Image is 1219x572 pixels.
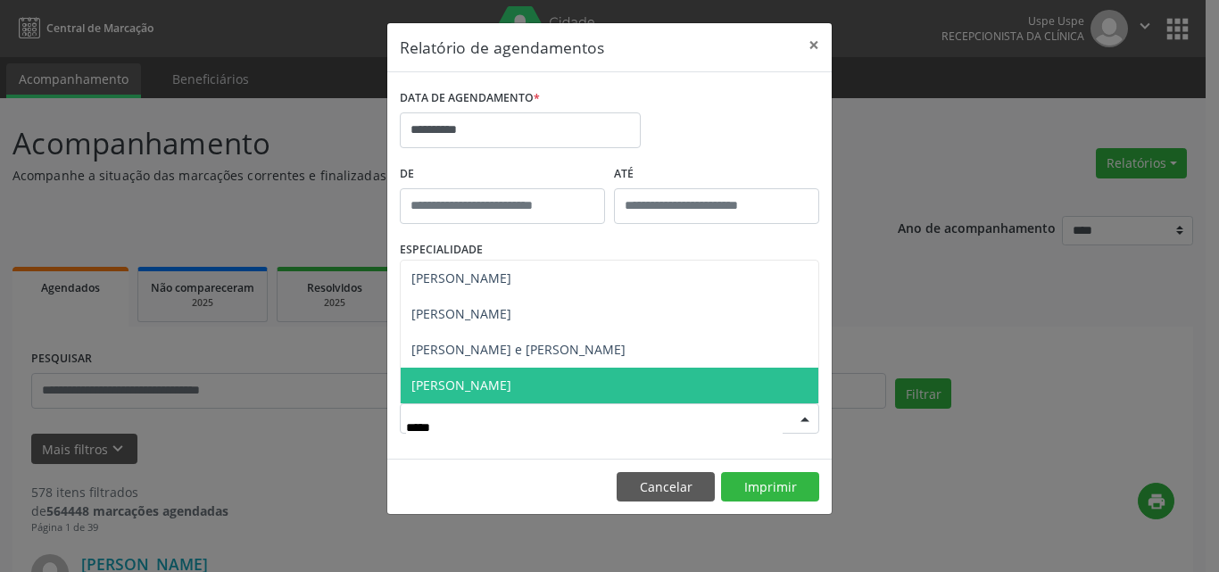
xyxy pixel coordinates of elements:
[796,23,832,67] button: Close
[617,472,715,502] button: Cancelar
[411,305,511,322] span: [PERSON_NAME]
[400,36,604,59] h5: Relatório de agendamentos
[614,161,819,188] label: ATÉ
[721,472,819,502] button: Imprimir
[411,269,511,286] span: [PERSON_NAME]
[411,377,511,394] span: [PERSON_NAME]
[411,341,626,358] span: [PERSON_NAME] e [PERSON_NAME]
[400,85,540,112] label: DATA DE AGENDAMENTO
[400,236,483,264] label: ESPECIALIDADE
[400,161,605,188] label: De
